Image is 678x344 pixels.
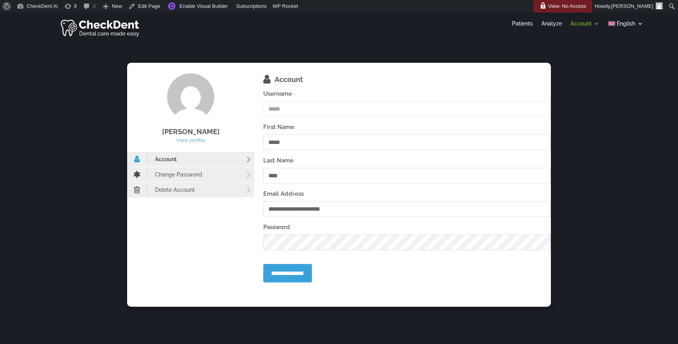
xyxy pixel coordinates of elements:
img: Arnav Saha [656,2,663,9]
span: Change Password [147,169,202,180]
span: English [617,21,635,26]
a: Account [570,21,600,29]
img: Checkdent Logo [60,18,141,38]
label: Last Name [263,156,293,165]
a: Change Password [127,167,254,182]
a: Analyze [541,21,562,29]
label: First Name [263,123,294,131]
a: View profile [176,137,205,143]
label: Password [263,223,290,231]
span: Account [147,153,177,165]
div: Account [263,73,551,84]
a: Account [127,152,254,167]
a: Patients [512,21,533,29]
span: [PERSON_NAME] [611,3,653,9]
label: Email Address [263,189,304,198]
span: Delete Account [147,184,195,196]
img: Arnav Saha [167,73,214,120]
label: Username [263,89,292,98]
a: [PERSON_NAME] [162,127,220,136]
a: English [608,21,643,29]
a: Delete Account [127,182,254,197]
